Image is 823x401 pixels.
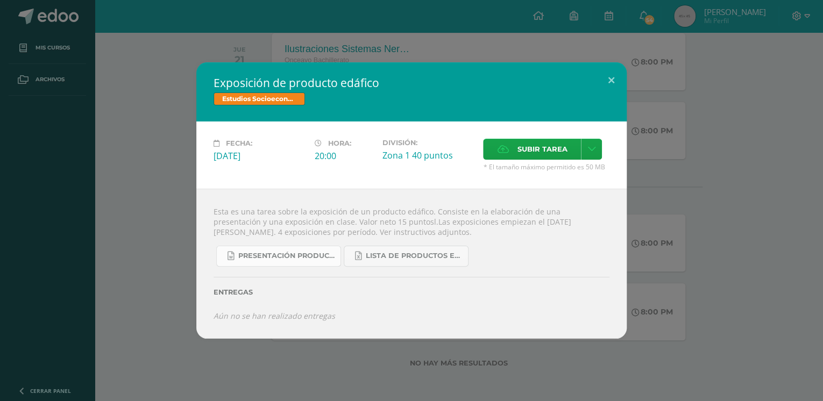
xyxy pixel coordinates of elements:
[196,189,627,339] div: Esta es una tarea sobre la exposición de un producto edáfico. Consiste en la elaboración de una p...
[214,92,305,105] span: Estudios Socioeconómicos Bach V
[214,75,609,90] h2: Exposición de producto edáfico
[238,252,335,260] span: Presentación producto edáfico zona 14 2025.docx
[366,252,463,260] span: LISTA DE PRODUCTOS EDÁFICOS PARA EXPOSCIÓN Z. 14.xlsx
[328,139,351,147] span: Hora:
[214,150,306,162] div: [DATE]
[216,246,341,267] a: Presentación producto edáfico zona 14 2025.docx
[344,246,469,267] a: LISTA DE PRODUCTOS EDÁFICOS PARA EXPOSCIÓN Z. 14.xlsx
[483,162,609,171] span: * El tamaño máximo permitido es 50 MB
[214,288,609,296] label: Entregas
[382,149,474,161] div: Zona 1 40 puntos
[382,139,474,147] label: División:
[214,311,335,321] i: Aún no se han realizado entregas
[517,139,567,159] span: Subir tarea
[596,62,627,99] button: Close (Esc)
[315,150,373,162] div: 20:00
[226,139,252,147] span: Fecha:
